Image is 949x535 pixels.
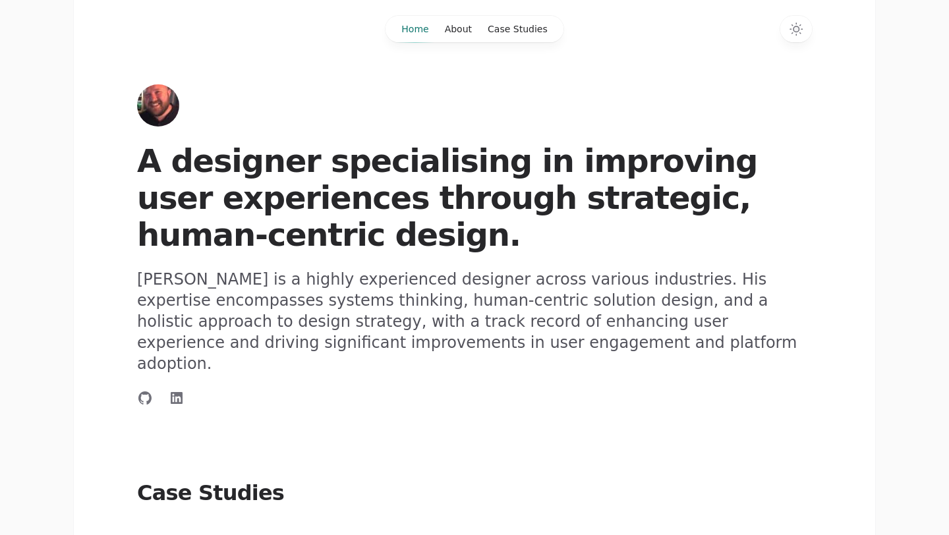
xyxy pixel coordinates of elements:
h1: A designer specialising in improving user experiences through strategic, human-centric design. [137,142,812,253]
p: [PERSON_NAME] is a highly experienced designer across various industries. His expertise encompass... [137,269,812,374]
a: Case Studies [480,16,556,42]
button: Switch to dark theme [780,16,812,42]
a: Connect with me on LinkedIn [169,390,185,406]
a: Home [137,84,179,127]
a: Home [393,16,436,42]
h2: Case Studies [137,480,812,506]
a: Connect with me on GitHub [137,390,153,406]
a: About [437,16,480,42]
